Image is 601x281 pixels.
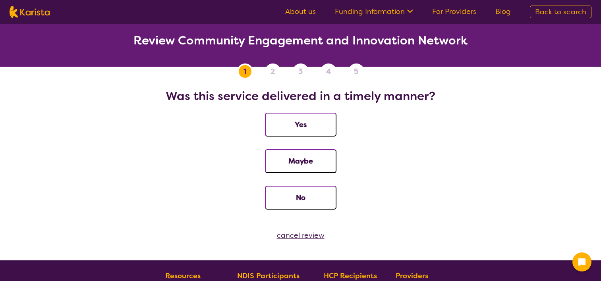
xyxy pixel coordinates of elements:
span: 5 [354,65,358,77]
h2: Review Community Engagement and Innovation Network [10,33,591,48]
span: Back to search [535,7,586,17]
h2: Was this service delivered in a timely manner? [10,89,591,103]
a: About us [285,7,316,16]
b: HCP Recipients [324,271,377,281]
b: NDIS Participants [237,271,300,281]
span: 2 [271,65,275,77]
b: Providers [396,271,428,281]
span: 3 [298,65,303,77]
button: Maybe [265,149,336,173]
a: Funding Information [335,7,413,16]
a: Blog [495,7,511,16]
button: No [265,186,336,210]
a: For Providers [432,7,476,16]
a: Back to search [530,6,591,18]
span: 4 [326,65,331,77]
button: Yes [265,113,336,137]
span: 1 [243,65,246,77]
b: Resources [165,271,201,281]
img: Karista logo [10,6,50,18]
